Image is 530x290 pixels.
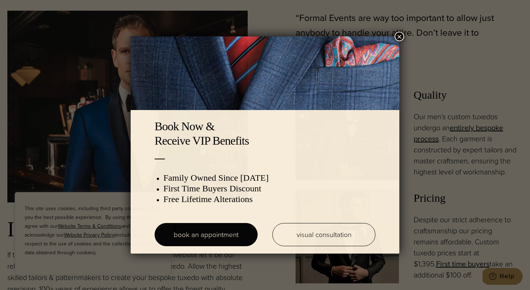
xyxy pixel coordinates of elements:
[163,194,375,205] h3: Free Lifetime Alterations
[163,173,375,183] h3: Family Owned Since [DATE]
[17,5,32,12] span: Help
[163,183,375,194] h3: First Time Buyers Discount
[155,223,258,246] a: book an appointment
[155,119,375,148] h2: Book Now & Receive VIP Benefits
[272,223,375,246] a: visual consultation
[395,32,404,41] button: Close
